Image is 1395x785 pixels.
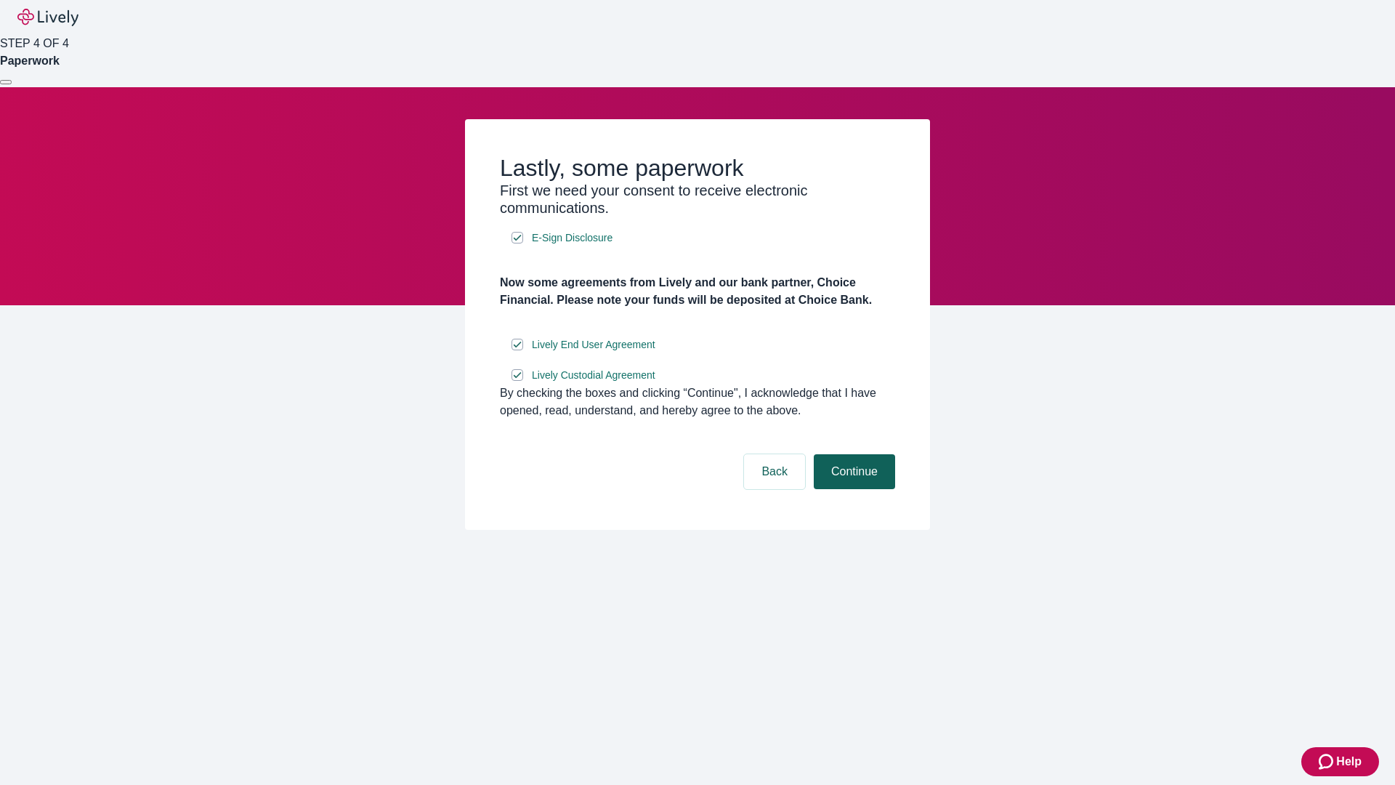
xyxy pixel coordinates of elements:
span: E-Sign Disclosure [532,230,612,246]
span: Lively Custodial Agreement [532,368,655,383]
svg: Zendesk support icon [1319,753,1336,770]
span: Lively End User Agreement [532,337,655,353]
h3: First we need your consent to receive electronic communications. [500,182,895,217]
button: Zendesk support iconHelp [1301,747,1379,776]
button: Back [744,454,805,489]
h4: Now some agreements from Lively and our bank partner, Choice Financial. Please note your funds wi... [500,274,895,309]
a: e-sign disclosure document [529,336,658,354]
a: e-sign disclosure document [529,229,615,247]
span: Help [1336,753,1362,770]
h2: Lastly, some paperwork [500,154,895,182]
a: e-sign disclosure document [529,366,658,385]
div: By checking the boxes and clicking “Continue", I acknowledge that I have opened, read, understand... [500,385,895,419]
img: Lively [17,9,78,26]
button: Continue [814,454,895,489]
